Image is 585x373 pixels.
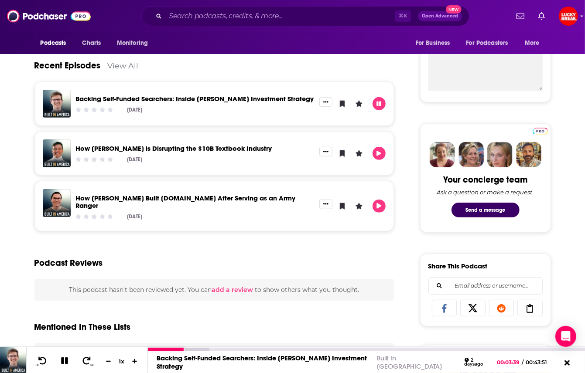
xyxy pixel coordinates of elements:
[117,37,148,49] span: Monitoring
[535,9,548,24] a: Show notifications dropdown
[108,61,139,70] a: View All
[336,147,349,160] button: Bookmark Episode
[437,189,534,196] div: Ask a question or make a request.
[90,363,94,367] span: 30
[336,200,349,213] button: Bookmark Episode
[43,90,71,118] img: Backing Self-Funded Searchers: Inside Grant Hensel’s Investment Strategy
[533,126,548,135] a: Pro website
[428,277,543,295] div: Search followers
[76,194,296,210] a: How Blake Hall Built ID.me After Serving as an Army Ranger
[525,37,540,49] span: More
[34,258,103,268] h3: Podcast Reviews
[34,35,78,51] button: open menu
[43,139,71,167] img: How Dave Sherwood is Disrupting the $10B Textbook Industry
[559,7,578,26] img: User Profile
[76,144,272,153] a: How Dave Sherwood is Disrupting the $10B Textbook Industry
[373,147,386,160] button: Play
[111,35,159,51] button: open menu
[559,7,578,26] span: Logged in as annagregory
[74,213,114,220] div: Community Rating: 0 out of 5
[524,359,556,366] span: 00:43:51
[487,142,513,167] img: Jules Profile
[395,10,411,22] span: ⌘ K
[82,37,101,49] span: Charts
[555,326,576,347] div: Open Intercom Messenger
[422,14,458,18] span: Open Advanced
[465,358,491,367] div: 2 days ago
[34,356,50,367] button: 10
[74,156,114,163] div: Community Rating: 0 out of 5
[377,354,442,370] a: Built In [GEOGRAPHIC_DATA]
[428,262,488,270] h3: Share This Podcast
[517,300,543,316] a: Copy Link
[157,354,367,370] a: Backing Self-Funded Searchers: Inside [PERSON_NAME] Investment Strategy
[79,356,96,367] button: 30
[416,37,450,49] span: For Business
[34,322,131,332] h2: Mentioned In These Lists
[141,6,469,26] div: Search podcasts, credits, & more...
[452,203,520,217] button: Send a message
[319,200,332,209] button: Show More Button
[373,200,386,213] button: Play
[165,9,395,23] input: Search podcasts, credits, & more...
[458,142,484,167] img: Barbara Profile
[319,147,332,156] button: Show More Button
[212,285,253,295] button: add a review
[533,128,548,135] img: Podchaser Pro
[513,9,528,24] a: Show notifications dropdown
[443,174,527,185] div: Your concierge team
[352,97,366,110] button: Leave a Rating
[35,363,38,367] span: 10
[43,189,71,217] img: How Blake Hall Built ID.me After Serving as an Army Ranger
[460,300,486,316] a: Share on X/Twitter
[466,37,508,49] span: For Podcasters
[76,95,314,103] a: Backing Self-Funded Searchers: Inside Grant Hensel’s Investment Strategy
[497,359,522,366] span: 00:03:39
[74,106,114,113] div: Community Rating: 0 out of 5
[432,300,457,316] a: Share on Facebook
[410,35,461,51] button: open menu
[7,8,91,24] img: Podchaser - Follow, Share and Rate Podcasts
[352,200,366,213] button: Leave a Rating
[77,35,106,51] a: Charts
[418,11,462,21] button: Open AdvancedNew
[373,97,386,110] button: Pause
[69,286,359,294] span: This podcast hasn't been reviewed yet. You can to show others what you thought.
[559,7,578,26] button: Show profile menu
[352,147,366,160] button: Leave a Rating
[319,97,332,107] button: Show More Button
[430,142,455,167] img: Sydney Profile
[127,214,142,220] div: [DATE]
[127,156,142,163] div: [DATE]
[41,37,66,49] span: Podcasts
[522,359,524,366] span: /
[336,97,349,110] button: Bookmark Episode
[461,35,521,51] button: open menu
[34,60,101,71] a: Recent Episodes
[489,300,514,316] a: Share on Reddit
[519,35,551,51] button: open menu
[114,358,129,365] div: 1 x
[127,107,142,113] div: [DATE]
[436,278,535,294] input: Email address or username...
[516,142,541,167] img: Jon Profile
[446,5,462,14] span: New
